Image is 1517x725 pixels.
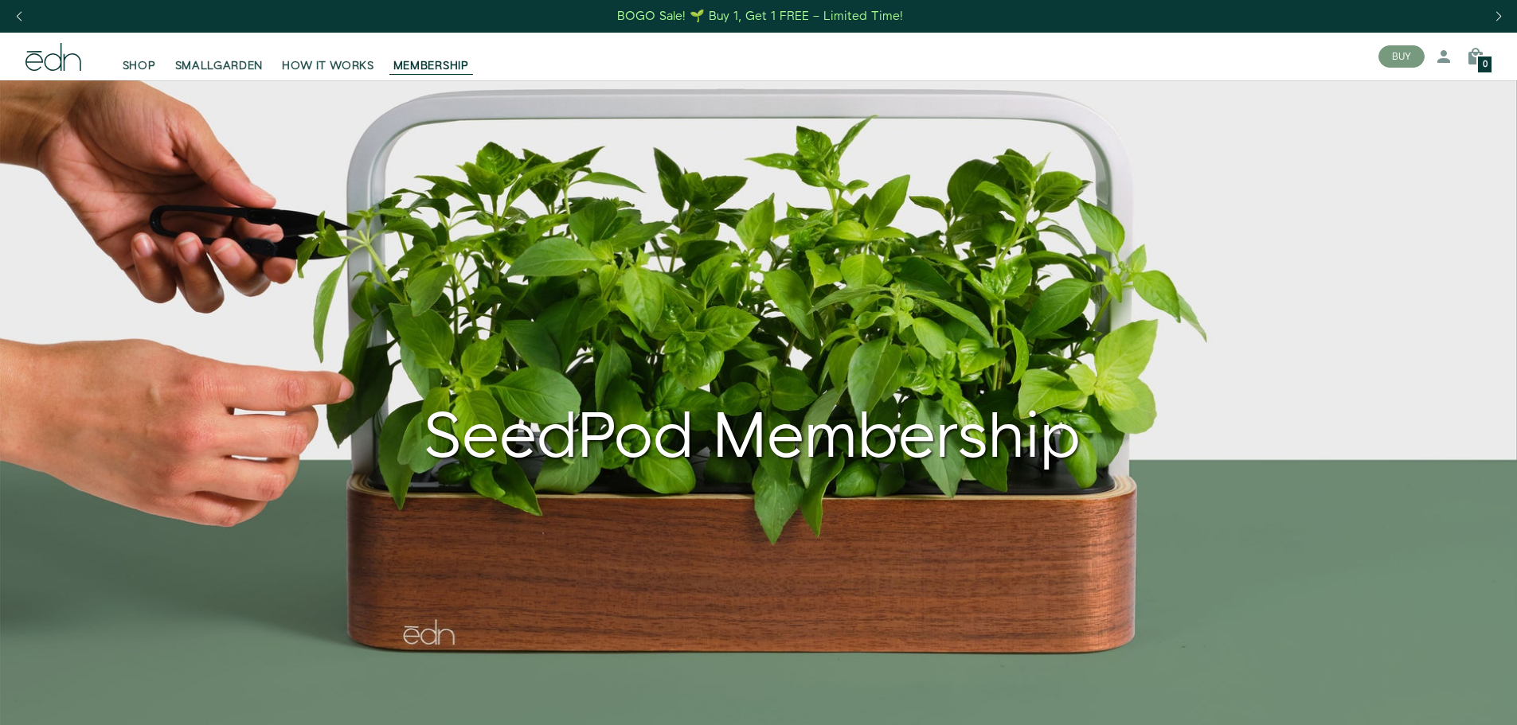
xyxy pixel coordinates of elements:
a: HOW IT WORKS [272,39,383,74]
button: BUY [1378,45,1425,68]
span: MEMBERSHIP [393,58,469,74]
iframe: Открывает виджет для поиска дополнительной информации [1371,677,1501,717]
span: SMALLGARDEN [175,58,264,74]
div: SeedPod Membership [25,362,1479,477]
a: MEMBERSHIP [384,39,479,74]
a: SHOP [113,39,166,74]
div: BOGO Sale! 🌱 Buy 1, Get 1 FREE – Limited Time! [617,8,903,25]
span: HOW IT WORKS [282,58,373,74]
a: BOGO Sale! 🌱 Buy 1, Get 1 FREE – Limited Time! [616,4,905,29]
a: SMALLGARDEN [166,39,273,74]
span: SHOP [123,58,156,74]
span: 0 [1483,60,1488,69]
